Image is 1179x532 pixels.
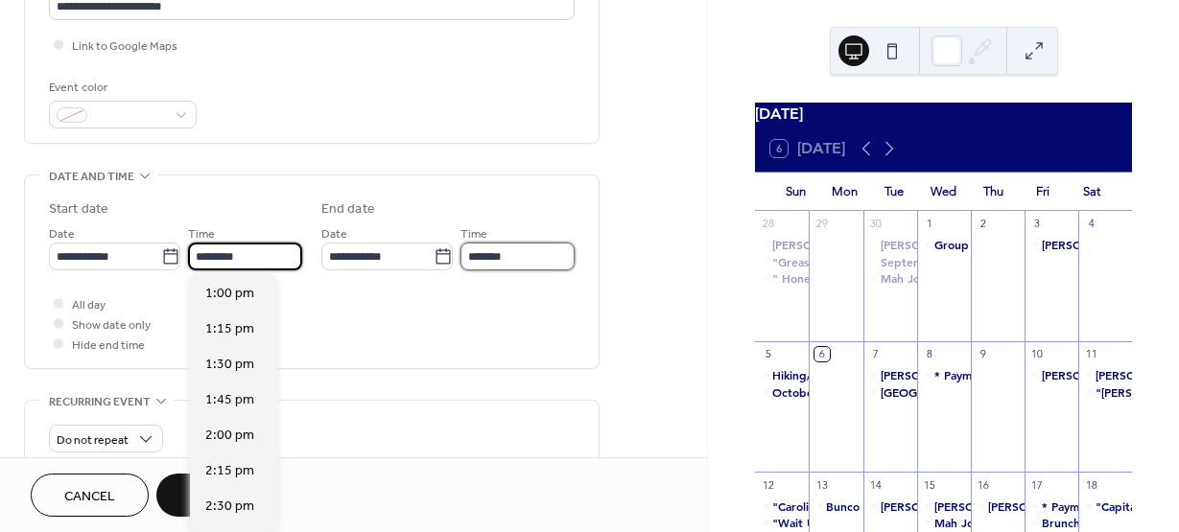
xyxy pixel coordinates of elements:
div: 3 [1030,217,1045,231]
div: Gretchen Kaltenbach - Happy Birthday! [755,237,809,253]
div: "Wait Until Dark" - Theater Performance [772,515,993,531]
div: 4 [1084,217,1098,231]
div: 6 [814,347,829,361]
span: Recurring event [49,392,151,412]
span: Do not repeat [57,429,129,451]
div: Sherry Adamson - Happy Birthday! [1025,367,1078,383]
div: Amy Harder - Happy Birthday! [863,367,917,383]
span: Show date only [72,315,151,335]
div: 16 [977,477,991,492]
span: 2:15 pm [205,461,254,481]
div: [PERSON_NAME] - Happy Birthday! [772,237,967,253]
div: "Carolina Mustangs" Supper Club [755,498,809,515]
div: Mon [820,173,870,211]
div: [PERSON_NAME] - Happy Birthday! [881,498,1075,515]
span: All day [72,295,106,315]
div: 11 [1084,347,1098,361]
div: [PERSON_NAME] - Happy Birthday! [934,498,1129,515]
div: "Carolina Mustangs" Supper Club [772,498,955,515]
div: 9 [977,347,991,361]
div: October Group Brunch and Member Birthdays # 1 [772,384,1049,401]
div: * Payment Due By Today: TR Presents.....Whitney Houston (On November 2nd) [1025,498,1078,515]
div: Thu [968,173,1018,211]
div: 13 [814,477,829,492]
button: Cancel [31,474,149,517]
div: 14 [869,477,884,492]
span: Time [188,224,215,244]
span: 2:30 pm [205,497,254,517]
div: Barbara King - Happy Birthday! [917,498,971,515]
div: Event color [49,78,193,98]
span: 1:45 pm [205,390,254,410]
div: Mah Jongg Gathering [863,270,917,287]
div: Hiking/Walking Group Outing [772,367,935,383]
span: Date [49,224,75,244]
div: September Group Luncheon and Members Birthdays # 4 [863,254,917,270]
span: Time [460,224,487,244]
span: 1:00 pm [205,284,254,304]
div: Group Dance Lessons [917,237,971,253]
div: Group Dance Lessons [934,237,1050,253]
div: End date [321,199,375,220]
div: Wed [919,173,969,211]
div: 30 [869,217,884,231]
div: Bunco Gathering [826,498,918,515]
div: Sun [770,173,820,211]
span: Date [321,224,347,244]
div: Janet Smith - Happy Birthday! [1078,367,1132,383]
span: Date and time [49,167,134,187]
span: 2:00 pm [205,426,254,446]
div: Carol Cimo - Happy Birthday! [971,498,1025,515]
div: 1 [923,217,937,231]
div: 7 [869,347,884,361]
div: Sat [1067,173,1117,211]
span: Hide end time [72,335,145,356]
div: 8 [923,347,937,361]
div: " Honey Bees" Supper Club [772,270,925,287]
div: October Group Brunch and Member Birthdays # 1 [755,384,809,401]
span: Link to Google Maps [72,36,177,57]
span: 1:30 pm [205,355,254,375]
div: Raleigh Capitol Building Tour [863,384,917,401]
div: Tue [869,173,919,211]
div: 15 [923,477,937,492]
div: Fri [1018,173,1068,211]
div: Martha Deiter- Happy Birthday! [863,237,917,253]
div: Brunch Bunch Gathering [1042,515,1176,531]
div: [DATE] [755,103,1132,126]
div: Mah Jongg Gathering [934,515,1054,531]
div: Start date [49,199,108,220]
div: "Capital City Diners" Supper Club [1078,498,1132,515]
span: 1:15 pm [205,319,254,339]
div: 28 [761,217,775,231]
button: Save [156,474,255,517]
div: [PERSON_NAME]- Happy Birthday! [881,237,1072,253]
div: 17 [1030,477,1045,492]
div: " Honey Bees" Supper Club [755,270,809,287]
div: "Grease" Theater Performance [755,254,809,270]
div: Mah Jongg Gathering [917,515,971,531]
div: Celeste Anderson - Happy Birthday! [863,498,917,515]
div: 2 [977,217,991,231]
div: [PERSON_NAME] - Happy Birthday! [881,367,1075,383]
div: Carolyn Walker - Happy Birthday! [1025,237,1078,253]
div: 18 [1084,477,1098,492]
div: 10 [1030,347,1045,361]
div: 12 [761,477,775,492]
span: Cancel [64,487,115,507]
div: Mah Jongg Gathering [881,270,1001,287]
div: 5 [761,347,775,361]
div: Brunch Bunch Gathering [1025,515,1078,531]
div: Bunco Gathering [809,498,862,515]
div: "Wait Until Dark" - Theater Performance [755,515,809,531]
div: "Grease" Theater Performance [772,254,939,270]
div: [GEOGRAPHIC_DATA] Tour [881,384,1026,401]
div: * Payment Due Date : NC Chinese Lantern Festival (December 10th) [917,367,971,383]
div: Hiking/Walking Group Outing [755,367,809,383]
div: 29 [814,217,829,231]
div: "Carolina Lilies" Supper Club [1078,384,1132,401]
